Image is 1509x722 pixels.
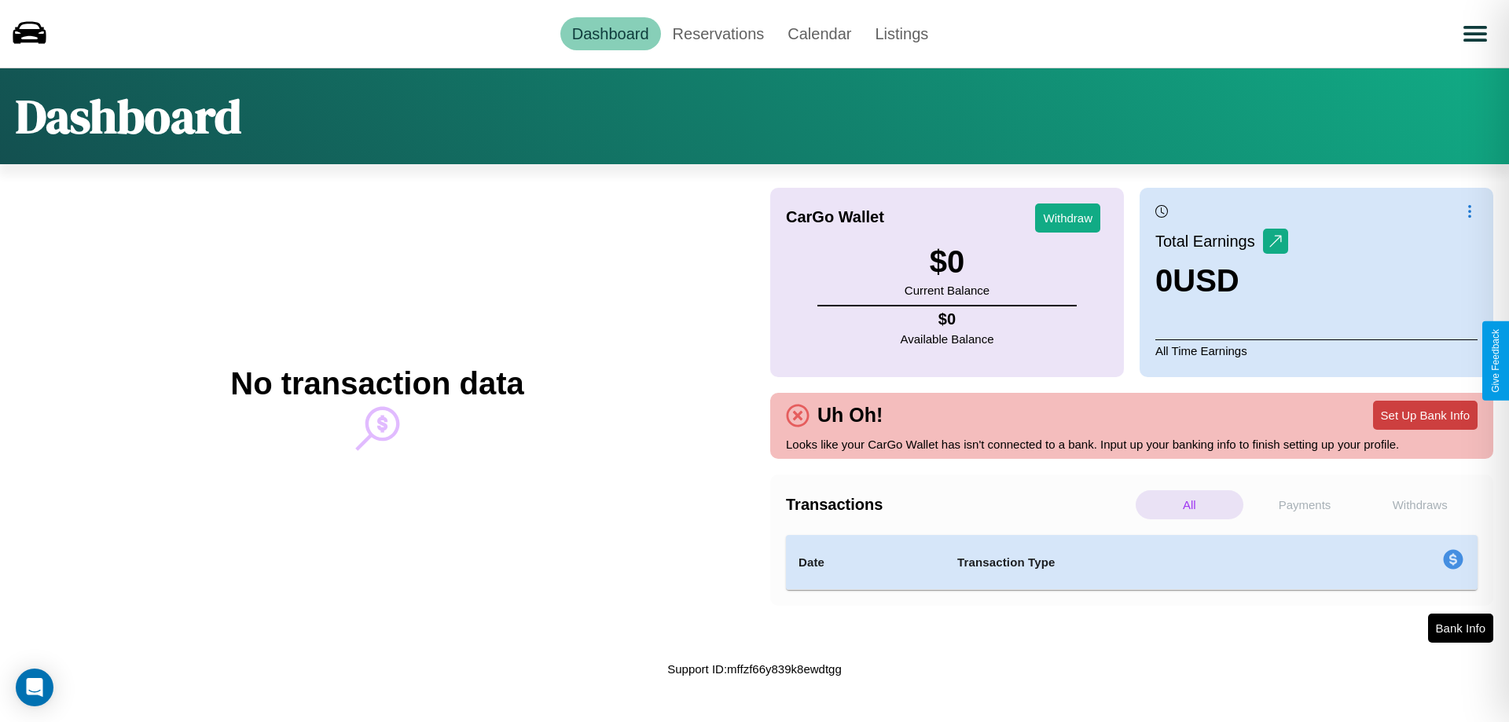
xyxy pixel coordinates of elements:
[957,553,1314,572] h4: Transaction Type
[905,244,989,280] h3: $ 0
[786,496,1132,514] h4: Transactions
[1251,490,1359,519] p: Payments
[905,280,989,301] p: Current Balance
[799,553,932,572] h4: Date
[776,17,863,50] a: Calendar
[1453,12,1497,56] button: Open menu
[1035,203,1100,233] button: Withdraw
[560,17,661,50] a: Dashboard
[230,366,523,401] h2: No transaction data
[667,658,842,680] p: Support ID: mffzf66y839k8ewdtgg
[1366,490,1474,519] p: Withdraws
[16,84,241,148] h1: Dashboard
[1155,227,1263,255] p: Total Earnings
[1490,329,1501,393] div: Give Feedback
[1136,490,1243,519] p: All
[901,328,994,350] p: Available Balance
[1373,401,1478,430] button: Set Up Bank Info
[786,434,1478,455] p: Looks like your CarGo Wallet has isn't connected to a bank. Input up your banking info to finish ...
[661,17,777,50] a: Reservations
[863,17,940,50] a: Listings
[1428,614,1493,643] button: Bank Info
[1155,339,1478,361] p: All Time Earnings
[810,404,890,427] h4: Uh Oh!
[16,669,53,706] div: Open Intercom Messenger
[786,535,1478,590] table: simple table
[1155,263,1288,299] h3: 0 USD
[786,208,884,226] h4: CarGo Wallet
[901,310,994,328] h4: $ 0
